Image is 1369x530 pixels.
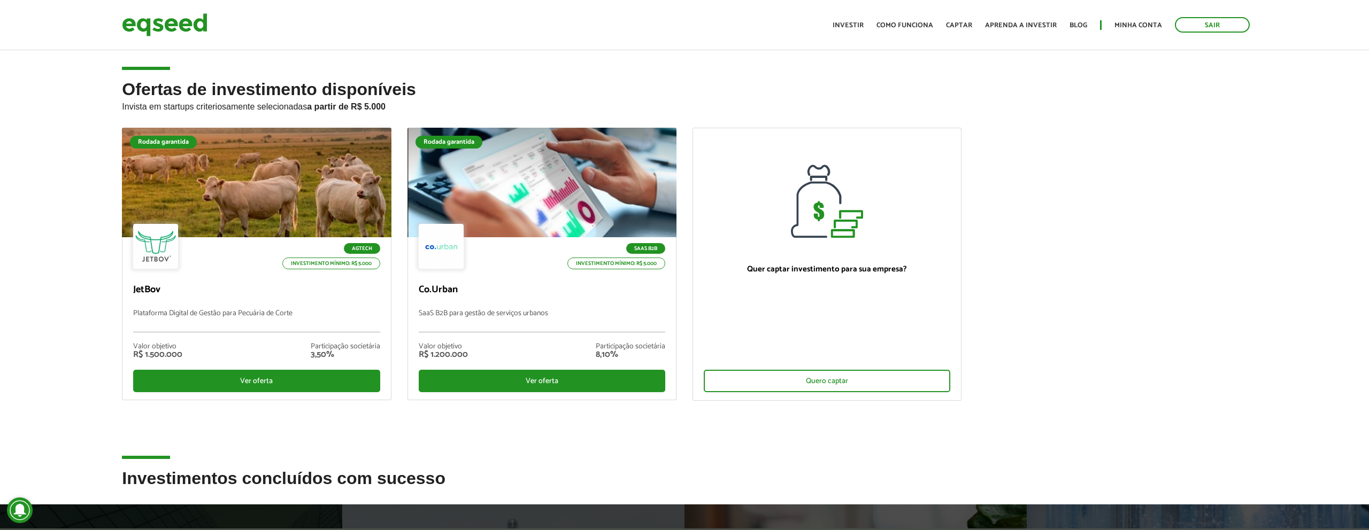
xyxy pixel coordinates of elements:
[122,469,1247,504] h2: Investimentos concluídos com sucesso
[985,22,1057,29] a: Aprenda a investir
[596,350,665,359] div: 8,10%
[419,309,665,332] p: SaaS B2B para gestão de serviços urbanos
[133,370,380,392] div: Ver oferta
[833,22,864,29] a: Investir
[419,370,665,392] div: Ver oferta
[596,343,665,350] div: Participação societária
[704,264,950,274] p: Quer captar investimento para sua empresa?
[344,243,380,254] p: Agtech
[122,80,1247,128] h2: Ofertas de investimento disponíveis
[419,350,468,359] div: R$ 1.200.000
[407,128,676,400] a: Rodada garantida SaaS B2B Investimento mínimo: R$ 5.000 Co.Urban SaaS B2B para gestão de serviços...
[419,284,665,296] p: Co.Urban
[567,258,665,269] p: Investimento mínimo: R$ 5.000
[876,22,933,29] a: Como funciona
[282,258,380,269] p: Investimento mínimo: R$ 5.000
[1070,22,1087,29] a: Blog
[416,136,482,149] div: Rodada garantida
[130,136,197,149] div: Rodada garantida
[133,343,182,350] div: Valor objetivo
[133,350,182,359] div: R$ 1.500.000
[122,11,207,39] img: EqSeed
[946,22,972,29] a: Captar
[133,284,380,296] p: JetBov
[311,350,380,359] div: 3,50%
[122,128,391,400] a: Rodada garantida Agtech Investimento mínimo: R$ 5.000 JetBov Plataforma Digital de Gestão para Pe...
[307,102,386,111] strong: a partir de R$ 5.000
[419,343,468,350] div: Valor objetivo
[122,99,1247,112] p: Invista em startups criteriosamente selecionadas
[693,128,962,401] a: Quer captar investimento para sua empresa? Quero captar
[1175,17,1250,33] a: Sair
[133,309,380,332] p: Plataforma Digital de Gestão para Pecuária de Corte
[1114,22,1162,29] a: Minha conta
[704,370,950,392] div: Quero captar
[626,243,665,254] p: SaaS B2B
[311,343,380,350] div: Participação societária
